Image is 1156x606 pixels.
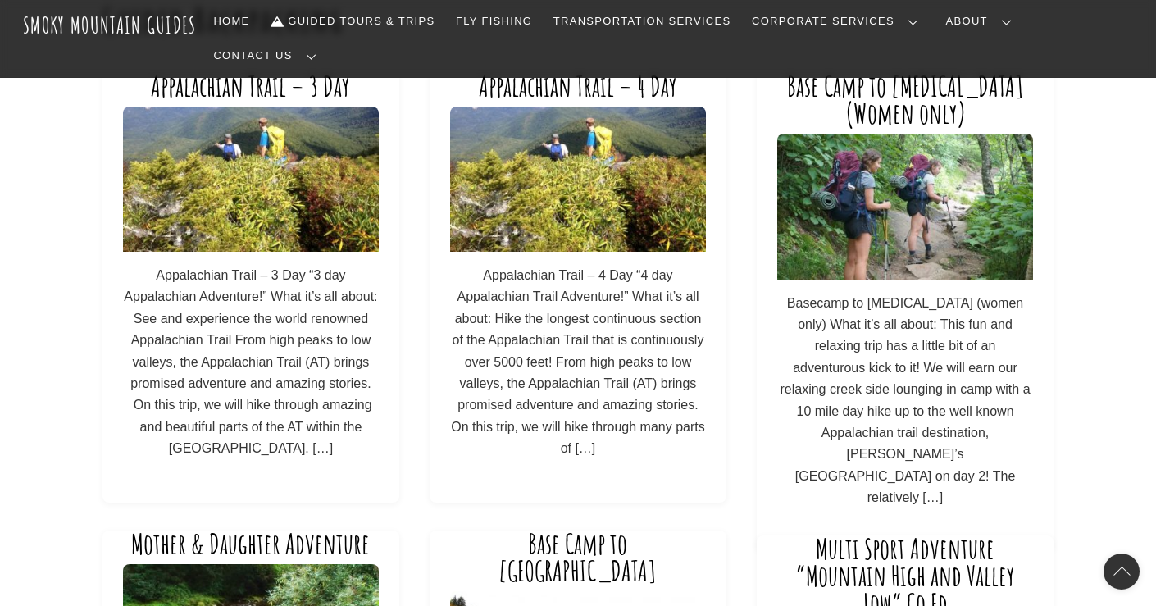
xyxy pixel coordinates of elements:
[479,69,677,103] a: Appalachian Trail – 4 Day
[498,526,657,589] a: Base Camp to [GEOGRAPHIC_DATA]
[787,69,1024,131] a: Base Camp to [MEDICAL_DATA] (Women only)
[450,265,705,460] p: Appalachian Trail – 4 Day “4 day Appalachian Trail Adventure!” What it’s all about: Hike the long...
[207,39,330,73] a: Contact Us
[547,4,737,39] a: Transportation Services
[23,11,197,39] a: Smoky Mountain Guides
[131,526,370,561] a: Mother & Daughter Adventure
[264,4,441,39] a: Guided Tours & Trips
[151,69,350,103] a: Appalachian Trail – 3 Day
[777,293,1032,509] p: Basecamp to [MEDICAL_DATA] (women only) What it’s all about: This fun and relaxing trip has a lit...
[449,4,539,39] a: Fly Fishing
[450,107,705,252] img: 1448638418078-min
[123,265,378,460] p: Appalachian Trail – 3 Day “3 day Appalachian Adventure!” What it’s all about: See and experience ...
[940,4,1025,39] a: About
[777,134,1032,279] img: smokymountainguides.com-backpacking_participants
[745,4,931,39] a: Corporate Services
[123,107,378,252] img: 1448638418078-min
[207,4,257,39] a: Home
